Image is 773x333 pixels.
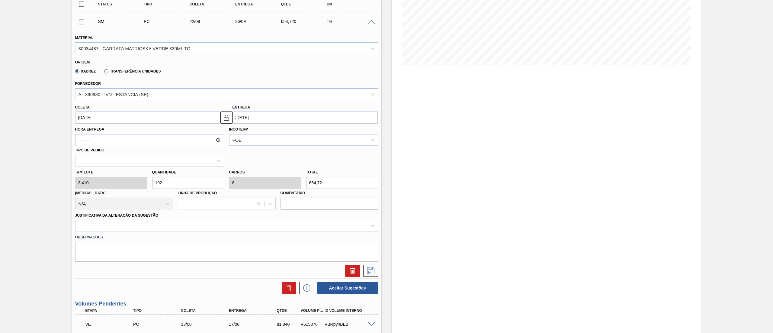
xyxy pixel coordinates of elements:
div: A - 390980 - IVN - ESTANCIA (SE) [79,92,148,97]
div: Qtde [279,2,332,6]
div: Qtde [275,309,301,313]
h3: Volumes Pendentes [75,301,378,307]
div: Tipo [142,2,194,6]
label: Fornecedor [75,82,101,86]
label: Origem [75,60,90,64]
div: Excluir Sugestão [342,265,360,277]
label: [MEDICAL_DATA] [75,191,106,195]
label: Justificativa da Alteração da Sugestão [75,213,159,218]
div: Tipo [132,309,186,313]
div: Entrega [234,2,286,6]
div: Volume Portal [299,309,325,313]
div: Sugestão Manual [97,19,149,24]
label: Linha de Produção [178,191,217,195]
button: locked [220,112,233,124]
div: V615376 [299,322,325,327]
div: Aceitar Sugestões [314,281,378,295]
label: Tam lote [75,168,147,177]
div: 13/08/2025 [179,322,234,327]
label: Total [306,170,318,174]
label: Coleta [75,105,90,109]
label: Hora Entrega [75,125,224,134]
div: 30034487 - GARRAFA MATRIOSKA VERDE 330ML TO [79,46,191,51]
div: TH [325,19,377,24]
p: VE [85,322,137,327]
div: Coleta [188,2,240,6]
label: Quantidade [152,170,176,174]
div: 26/09/2025 [234,19,286,24]
div: Status [97,2,149,6]
label: Observações [75,233,378,242]
div: Id Volume Interno [323,309,378,313]
div: 17/08/2025 [227,322,282,327]
div: VBRpy4BE2 [323,322,378,327]
div: 654,720 [279,19,332,24]
div: UN [325,2,377,6]
div: Etapa [84,309,139,313]
div: Nova sugestão [296,282,314,294]
label: Incoterm [229,127,249,131]
label: Carros [229,170,245,174]
label: Entrega [233,105,250,109]
div: Salvar Sugestão [360,265,378,277]
input: dd/mm/yyyy [75,112,220,124]
div: Excluir Sugestões [279,282,296,294]
label: Material [75,36,94,40]
img: locked [223,114,230,121]
div: Pedido de Compra [142,19,194,24]
div: 81,840 [275,322,301,327]
button: Aceitar Sugestões [317,282,378,294]
div: Entrega [227,309,282,313]
label: Tipo de pedido [75,148,104,152]
div: FOB [233,137,242,143]
div: Pedido de Compra [132,322,186,327]
label: Comentário [281,189,378,198]
div: Volume Enviado para Transporte [84,318,139,331]
label: Xadrez [75,69,96,73]
label: Transferência Unidades [104,69,161,73]
input: dd/mm/yyyy [233,112,378,124]
div: Coleta [179,309,234,313]
div: 22/09/2025 [188,19,240,24]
